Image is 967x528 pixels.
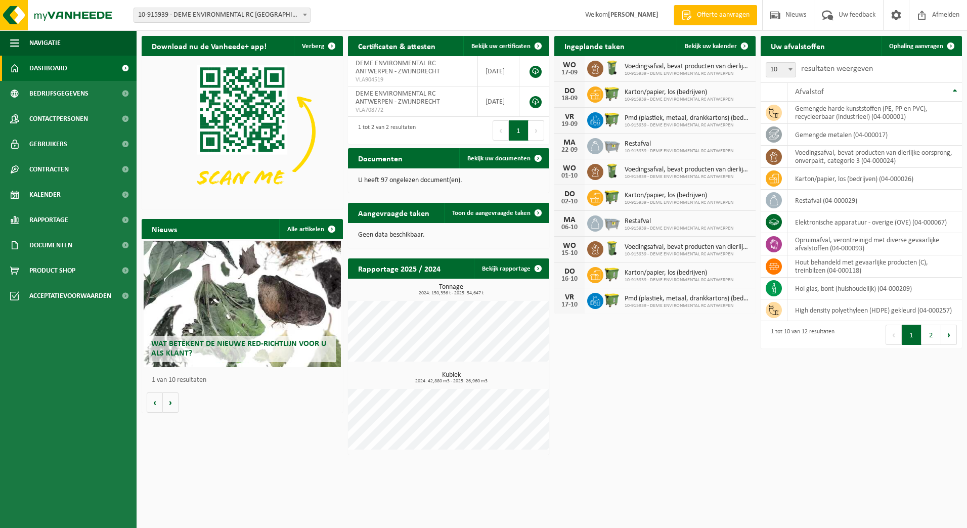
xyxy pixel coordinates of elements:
h2: Nieuws [142,219,187,239]
h2: Certificaten & attesten [348,36,446,56]
h2: Ingeplande taken [554,36,635,56]
td: hol glas, bont (huishoudelijk) (04-000209) [787,278,962,299]
td: gemengde metalen (04-000017) [787,124,962,146]
span: Restafval [625,217,733,226]
td: karton/papier, los (bedrijven) (04-000026) [787,168,962,190]
div: 1 tot 2 van 2 resultaten [353,119,416,142]
button: 1 [509,120,529,141]
label: resultaten weergeven [801,65,873,73]
span: Contracten [29,157,69,182]
td: hout behandeld met gevaarlijke producten (C), treinbilzen (04-000118) [787,255,962,278]
h2: Documenten [348,148,413,168]
a: Bekijk rapportage [474,258,548,279]
span: Restafval [625,140,733,148]
span: Bekijk uw documenten [467,155,531,162]
td: [DATE] [478,56,519,86]
button: Vorige [147,392,163,413]
p: U heeft 97 ongelezen document(en). [358,177,539,184]
div: 18-09 [559,95,580,102]
span: 10 [766,63,796,77]
button: 2 [921,325,941,345]
div: 02-10 [559,198,580,205]
div: 17-09 [559,69,580,76]
div: 15-10 [559,250,580,257]
span: 10-915939 - DEME ENVIRONMENTAL RC ANTWERPEN [625,71,751,77]
button: Previous [886,325,902,345]
h3: Tonnage [353,284,549,296]
a: Ophaling aanvragen [881,36,961,56]
span: Wat betekent de nieuwe RED-richtlijn voor u als klant? [151,340,326,358]
a: Bekijk uw kalender [677,36,755,56]
div: VR [559,293,580,301]
div: MA [559,139,580,147]
img: WB-1100-HPE-GN-50 [603,266,621,283]
img: WB-0140-HPE-GN-50 [603,162,621,180]
span: 10-915939 - DEME ENVIRONMENTAL RC ANTWERPEN [625,277,733,283]
span: Toon de aangevraagde taken [452,210,531,216]
span: Bekijk uw certificaten [471,43,531,50]
a: Toon de aangevraagde taken [444,203,548,223]
span: Pmd (plastiek, metaal, drankkartons) (bedrijven) [625,114,751,122]
div: 16-10 [559,276,580,283]
span: Acceptatievoorwaarden [29,283,111,309]
span: Ophaling aanvragen [889,43,943,50]
div: 19-09 [559,121,580,128]
span: DEME ENVIRONMENTAL RC ANTWERPEN - ZWIJNDRECHT [356,60,440,75]
span: Kalender [29,182,61,207]
td: voedingsafval, bevat producten van dierlijke oorsprong, onverpakt, categorie 3 (04-000024) [787,146,962,168]
div: 22-09 [559,147,580,154]
h2: Aangevraagde taken [348,203,439,223]
td: elektronische apparatuur - overige (OVE) (04-000067) [787,211,962,233]
div: MA [559,216,580,224]
span: VLA904519 [356,76,470,84]
div: DO [559,87,580,95]
span: 2024: 150,356 t - 2025: 54,647 t [353,291,549,296]
span: Karton/papier, los (bedrijven) [625,192,733,200]
strong: [PERSON_NAME] [608,11,658,19]
p: 1 van 10 resultaten [152,377,338,384]
td: opruimafval, verontreinigd met diverse gevaarlijke afvalstoffen (04-000093) [787,233,962,255]
span: 10-915939 - DEME ENVIRONMENTAL RC ANTWERPEN [625,122,751,128]
div: 06-10 [559,224,580,231]
span: Verberg [302,43,324,50]
button: Volgende [163,392,179,413]
span: 10-915939 - DEME ENVIRONMENTAL RC ANTWERPEN - ZWIJNDRECHT [134,8,311,23]
span: 2024: 42,880 m3 - 2025: 26,960 m3 [353,379,549,384]
h2: Download nu de Vanheede+ app! [142,36,277,56]
h3: Kubiek [353,372,549,384]
td: high density polyethyleen (HDPE) gekleurd (04-000257) [787,299,962,321]
span: Pmd (plastiek, metaal, drankkartons) (bedrijven) [625,295,751,303]
span: Documenten [29,233,72,258]
div: 01-10 [559,172,580,180]
td: [DATE] [478,86,519,117]
span: Product Shop [29,258,75,283]
h2: Rapportage 2025 / 2024 [348,258,451,278]
span: 10-915939 - DEME ENVIRONMENTAL RC ANTWERPEN [625,226,733,232]
img: Download de VHEPlus App [142,56,343,207]
img: WB-1100-HPE-GN-50 [603,85,621,102]
img: WB-2500-GAL-GY-01 [603,214,621,231]
span: Offerte aanvragen [694,10,752,20]
a: Bekijk uw certificaten [463,36,548,56]
span: 10-915939 - DEME ENVIRONMENTAL RC ANTWERPEN [625,174,751,180]
div: 17-10 [559,301,580,309]
span: 10 [766,62,796,77]
div: DO [559,190,580,198]
button: Next [941,325,957,345]
button: Next [529,120,544,141]
div: WO [559,164,580,172]
button: Previous [493,120,509,141]
span: 10-915939 - DEME ENVIRONMENTAL RC ANTWERPEN [625,148,733,154]
span: Voedingsafval, bevat producten van dierlijke oorsprong, onverpakt, categorie 3 [625,166,751,174]
img: WB-1100-HPE-GN-50 [603,291,621,309]
img: WB-1100-HPE-GN-50 [603,111,621,128]
img: WB-0140-HPE-GN-50 [603,240,621,257]
td: restafval (04-000029) [787,190,962,211]
a: Alle artikelen [279,219,342,239]
span: Afvalstof [795,88,824,96]
div: DO [559,268,580,276]
span: VLA708772 [356,106,470,114]
td: gemengde harde kunststoffen (PE, PP en PVC), recycleerbaar (industrieel) (04-000001) [787,102,962,124]
p: Geen data beschikbaar. [358,232,539,239]
span: Bedrijfsgegevens [29,81,89,106]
